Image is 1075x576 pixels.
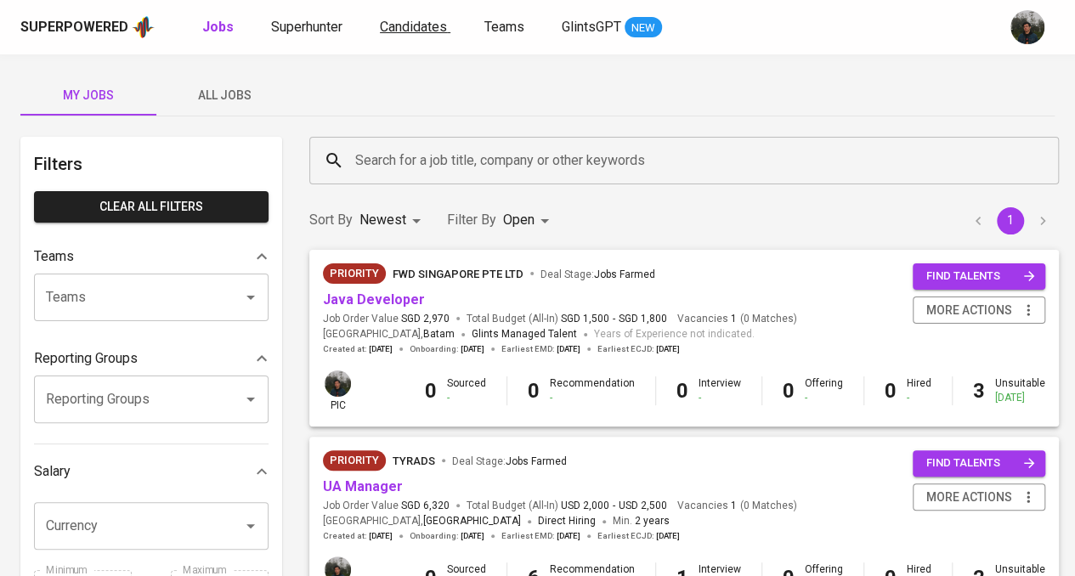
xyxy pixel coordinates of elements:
div: Offering [805,376,843,405]
span: 1 [728,499,737,513]
b: 0 [425,379,437,403]
span: Deal Stage : [452,455,567,467]
div: Sourced [447,376,486,405]
span: Job Order Value [323,312,450,326]
span: more actions [926,487,1012,508]
span: Batam [423,326,455,343]
span: Priority [323,452,386,469]
p: Salary [34,461,71,482]
span: 2 years [635,515,670,527]
button: find talents [913,263,1045,290]
span: Open [503,212,535,228]
span: find talents [926,267,1035,286]
a: Jobs [202,17,237,38]
div: Teams [34,240,269,274]
button: more actions [913,483,1045,511]
span: Earliest EMD : [501,343,580,355]
p: Newest [359,210,406,230]
div: pic [323,369,353,413]
span: SGD 6,320 [401,499,450,513]
div: Hired [907,376,931,405]
span: Jobs Farmed [594,268,655,280]
div: New Job received from Demand Team [323,263,386,284]
span: [GEOGRAPHIC_DATA] , [323,513,521,530]
span: Created at : [323,530,393,542]
p: Reporting Groups [34,348,138,369]
span: My Jobs [31,85,146,106]
span: Onboarding : [410,530,484,542]
p: Filter By [447,210,496,230]
span: [DATE] [557,530,580,542]
span: Deal Stage : [540,268,655,280]
span: [DATE] [461,530,484,542]
img: glenn@glints.com [325,370,351,397]
span: SGD 1,800 [619,312,667,326]
div: Salary [34,455,269,488]
span: [DATE] [656,343,680,355]
button: Open [239,387,263,411]
span: NEW [625,20,662,37]
span: 1 [728,312,737,326]
b: Jobs [202,19,234,35]
span: find talents [926,454,1035,473]
span: Created at : [323,343,393,355]
a: UA Manager [323,478,403,494]
h6: Filters [34,150,269,178]
span: Total Budget (All-In) [467,312,667,326]
span: [DATE] [656,530,680,542]
div: Open [503,205,555,236]
div: Recommendation [550,376,635,405]
div: Reporting Groups [34,342,269,376]
p: Sort By [309,210,353,230]
span: [GEOGRAPHIC_DATA] [423,513,521,530]
span: Onboarding : [410,343,484,355]
a: Candidates [380,17,450,38]
span: Teams [484,19,524,35]
b: 0 [885,379,897,403]
span: Job Order Value [323,499,450,513]
span: USD 2,000 [561,499,609,513]
span: more actions [926,300,1012,321]
span: USD 2,500 [619,499,667,513]
span: Superhunter [271,19,342,35]
div: - [550,391,635,405]
button: Open [239,514,263,538]
span: Clear All filters [48,196,255,217]
span: [GEOGRAPHIC_DATA] , [323,326,455,343]
span: All Jobs [167,85,282,106]
span: SGD 2,970 [401,312,450,326]
div: Interview [699,376,741,405]
span: Years of Experience not indicated. [594,326,755,343]
div: [DATE] [995,391,1045,405]
span: Earliest ECJD : [597,343,680,355]
span: Tyrads [393,455,435,467]
div: - [447,391,486,405]
span: [DATE] [557,343,580,355]
nav: pagination navigation [962,207,1059,234]
div: - [699,391,741,405]
span: Direct Hiring [538,515,596,527]
div: Superpowered [20,18,128,37]
button: page 1 [997,207,1024,234]
span: GlintsGPT [562,19,621,35]
span: Vacancies ( 0 Matches ) [677,312,797,326]
div: - [907,391,931,405]
span: Candidates [380,19,447,35]
span: - [613,312,615,326]
span: Total Budget (All-In) [467,499,667,513]
span: Priority [323,265,386,282]
span: Vacancies ( 0 Matches ) [677,499,797,513]
img: app logo [132,14,155,40]
b: 3 [973,379,985,403]
a: Teams [484,17,528,38]
div: New Job received from Demand Team [323,450,386,471]
span: Min. [613,515,670,527]
a: GlintsGPT NEW [562,17,662,38]
a: Superhunter [271,17,346,38]
button: Open [239,285,263,309]
a: Superpoweredapp logo [20,14,155,40]
button: Clear All filters [34,191,269,223]
span: [DATE] [369,530,393,542]
b: 0 [528,379,540,403]
span: [DATE] [369,343,393,355]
